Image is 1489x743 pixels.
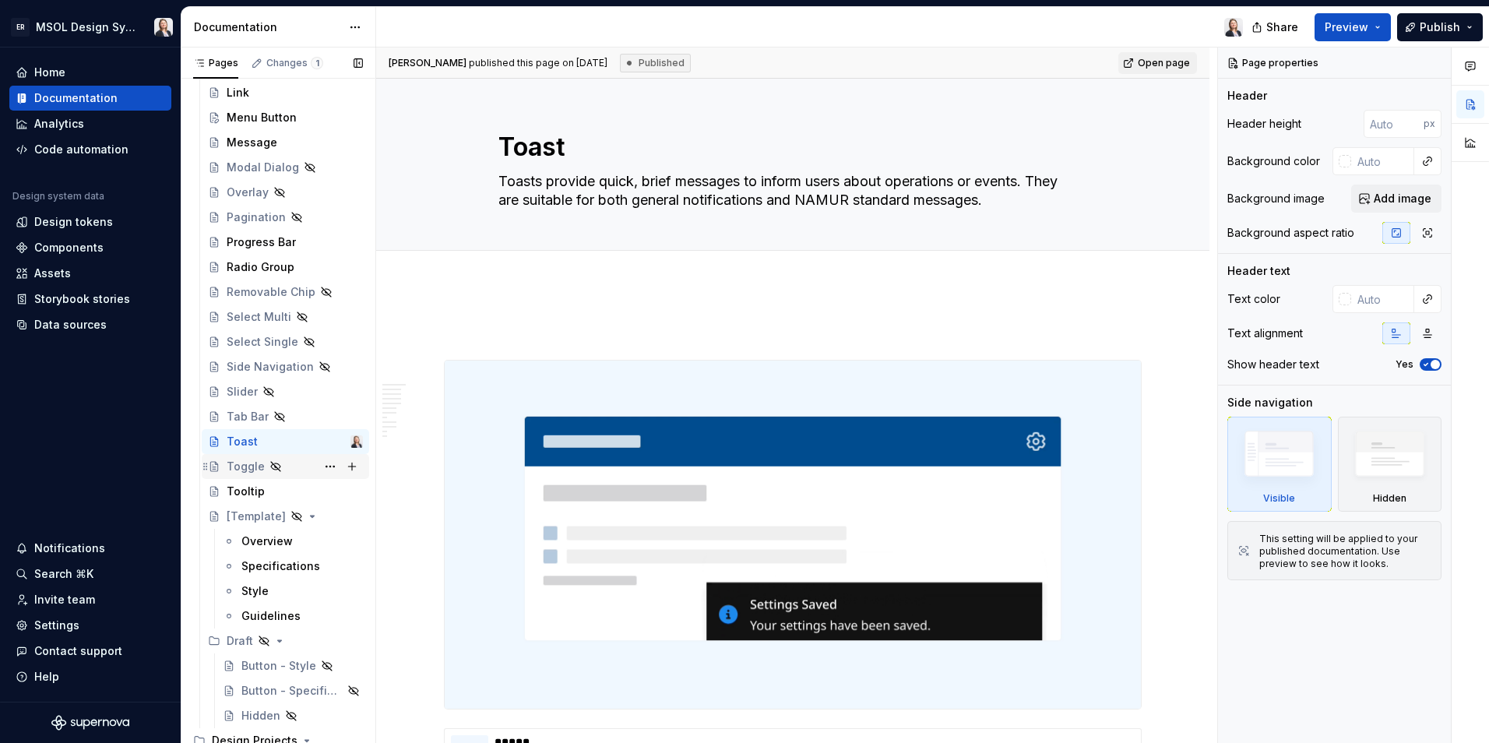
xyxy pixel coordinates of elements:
a: Style [216,579,369,604]
a: Hidden [216,703,369,728]
div: Changes [266,57,323,69]
textarea: Toast [495,129,1084,166]
button: Contact support [9,639,171,664]
div: [Template] [227,509,286,524]
div: Removable Chip [227,284,315,300]
div: Invite team [34,592,95,607]
a: Pagination [202,205,369,230]
div: Draft [227,633,253,649]
div: Message [227,135,277,150]
div: MSOL Design System [36,19,136,35]
div: Select Multi [227,309,291,325]
div: Style [241,583,269,599]
a: Select Single [202,329,369,354]
a: Button - Style [216,653,369,678]
a: Tooltip [202,479,369,504]
div: Draft [202,629,369,653]
button: Search ⌘K [9,562,171,586]
a: Select Multi [202,305,369,329]
div: Published [620,54,691,72]
div: Storybook stories [34,291,130,307]
a: Specifications [216,554,369,579]
div: Visible [1263,492,1295,505]
div: Overlay [227,185,269,200]
div: Link [227,85,249,100]
div: Menu Button [227,110,297,125]
a: Slider [202,379,369,404]
a: Design tokens [9,210,171,234]
a: Toggle [202,454,369,479]
div: Select Single [227,334,298,350]
div: Notifications [34,541,105,556]
a: Overview [216,529,369,554]
input: Auto [1351,285,1414,313]
div: This setting will be applied to your published documentation. Use preview to see how it looks. [1259,533,1431,570]
a: [Template] [202,504,369,529]
div: Background color [1227,153,1320,169]
span: Preview [1325,19,1368,35]
svg: Supernova Logo [51,715,129,731]
button: Publish [1397,13,1483,41]
div: Hidden [1338,417,1442,512]
a: Data sources [9,312,171,337]
a: Settings [9,613,171,638]
div: Search ⌘K [34,566,93,582]
a: Storybook stories [9,287,171,312]
img: Elina Lindqvist [1224,18,1243,37]
a: Guidelines [216,604,369,629]
span: Open page [1138,57,1190,69]
div: Toast [227,434,258,449]
img: Elina Lindqvist [350,435,363,448]
div: Documentation [194,19,341,35]
button: Help [9,664,171,689]
div: Header text [1227,263,1290,279]
input: Auto [1351,147,1414,175]
a: Tab Bar [202,404,369,429]
a: Documentation [9,86,171,111]
div: Toggle [227,459,265,474]
div: ER [11,18,30,37]
a: Overlay [202,180,369,205]
a: Analytics [9,111,171,136]
a: Link [202,80,369,105]
a: Assets [9,261,171,286]
div: Home [34,65,65,80]
a: Open page [1118,52,1197,74]
div: Pagination [227,210,286,225]
a: Code automation [9,137,171,162]
div: Button - Style [241,658,316,674]
button: Add image [1351,185,1441,213]
div: Settings [34,618,79,633]
div: Pages [193,57,238,69]
div: Code automation [34,142,128,157]
div: Analytics [34,116,84,132]
span: Add image [1374,191,1431,206]
p: px [1424,118,1435,130]
div: Side navigation [1227,395,1313,410]
a: ToastElina Lindqvist [202,429,369,454]
div: Documentation [34,90,118,106]
div: Overview [241,533,293,549]
div: Components [34,240,104,255]
div: Button - Specifications [241,683,343,699]
div: Show header text [1227,357,1319,372]
textarea: Toasts provide quick, brief messages to inform users about operations or events. They are suitabl... [495,169,1084,213]
img: 6e1e1313-2b17-451c-8b3c-737263c4a992.gif [445,361,1141,709]
a: Home [9,60,171,85]
div: Background aspect ratio [1227,225,1354,241]
a: Menu Button [202,105,369,130]
div: Text alignment [1227,326,1303,341]
div: Hidden [241,708,280,724]
div: Side Navigation [227,359,314,375]
div: Header [1227,88,1267,104]
div: Design tokens [34,214,113,230]
a: Side Navigation [202,354,369,379]
div: Guidelines [241,608,301,624]
div: Progress Bar [227,234,296,250]
a: Removable Chip [202,280,369,305]
div: Text color [1227,291,1280,307]
span: 1 [311,57,323,69]
a: Button - Specifications [216,678,369,703]
img: Elina Lindqvist [154,18,173,37]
